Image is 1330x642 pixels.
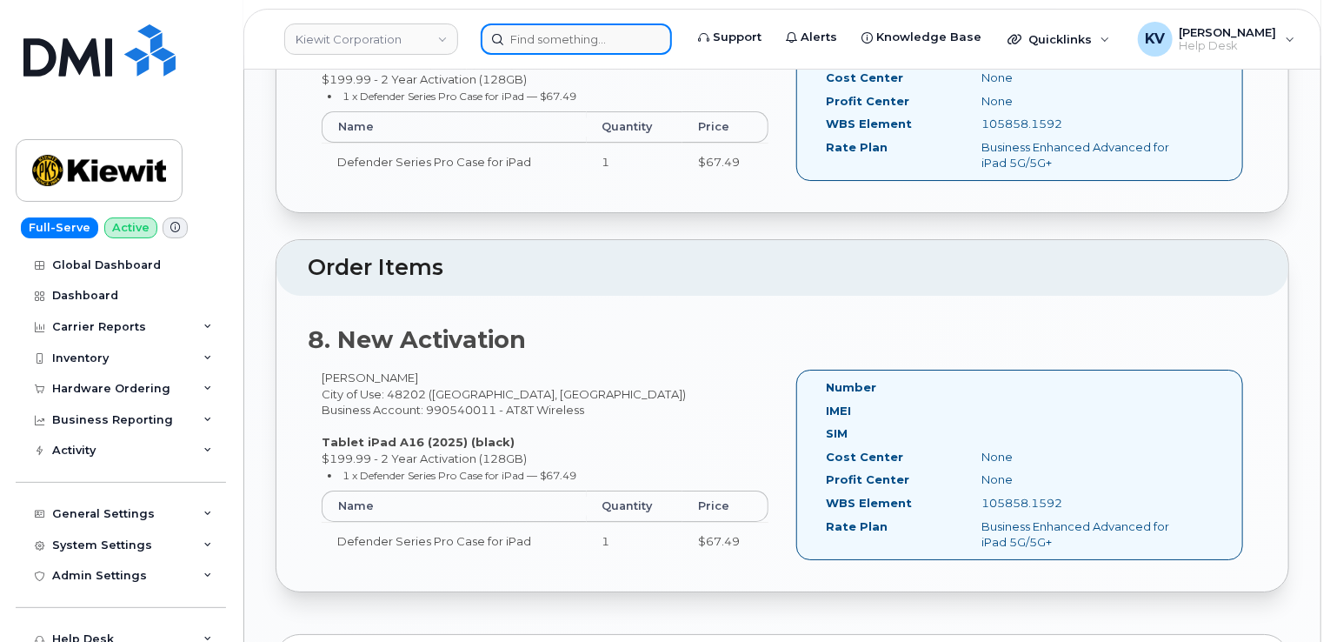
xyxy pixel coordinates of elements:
small: 1 x Defender Series Pro Case for iPad — $67.49 [343,90,577,103]
iframe: Messenger Launcher [1254,566,1317,629]
div: Business Enhanced Advanced for iPad 5G/5G+ [969,518,1187,551]
th: Name [322,111,587,143]
label: Profit Center [826,93,909,110]
td: Defender Series Pro Case for iPad [322,143,587,181]
div: None [969,471,1187,488]
h2: Order Items [308,256,1257,280]
td: $67.49 [682,143,768,181]
span: Quicklinks [1028,32,1092,46]
label: Cost Center [826,449,903,465]
div: 105858.1592 [969,495,1187,512]
strong: Tablet iPad A16 (2025) (black) [322,57,515,70]
span: Support [713,29,761,46]
td: 1 [587,522,683,560]
label: IMEI [826,403,851,419]
div: None [969,70,1187,86]
span: Alerts [801,29,837,46]
div: Kasey Vyrvich [1126,22,1307,57]
label: Rate Plan [826,518,888,535]
div: [PERSON_NAME] City of Use: 48202 ([GEOGRAPHIC_DATA], [GEOGRAPHIC_DATA]) Business Account: 9905400... [308,370,782,576]
span: [PERSON_NAME] [1180,25,1277,39]
td: Defender Series Pro Case for iPad [322,522,587,560]
input: Find something... [481,23,672,55]
label: SIM [826,425,848,442]
label: Profit Center [826,471,909,488]
div: Business Enhanced Advanced for iPad 5G/5G+ [969,139,1187,171]
div: None [969,93,1187,110]
td: 1 [587,143,683,181]
strong: 8. New Activation [308,325,526,354]
th: Name [322,491,587,522]
span: Help Desk [1180,39,1277,53]
label: WBS Element [826,116,912,132]
label: WBS Element [826,495,912,512]
span: KV [1145,29,1165,50]
a: Alerts [774,20,849,55]
label: Cost Center [826,70,903,86]
div: Quicklinks [995,22,1122,57]
th: Quantity [587,111,683,143]
td: $67.49 [682,522,768,560]
div: 105858.1592 [969,116,1187,132]
label: Number [826,379,876,396]
th: Quantity [587,491,683,522]
th: Price [682,491,768,522]
small: 1 x Defender Series Pro Case for iPad — $67.49 [343,469,577,482]
span: Knowledge Base [876,29,981,46]
th: Price [682,111,768,143]
div: None [969,449,1187,465]
a: Knowledge Base [849,20,994,55]
a: Kiewit Corporation [284,23,458,55]
strong: Tablet iPad A16 (2025) (black) [322,435,515,449]
label: Rate Plan [826,139,888,156]
a: Support [686,20,774,55]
